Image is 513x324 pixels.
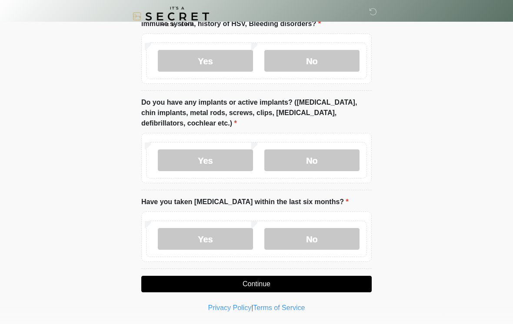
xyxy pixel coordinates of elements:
a: Terms of Service [253,304,305,311]
label: Yes [158,228,253,250]
a: Privacy Policy [208,304,252,311]
label: No [264,228,360,250]
label: Yes [158,50,253,72]
label: No [264,149,360,171]
label: Yes [158,149,253,171]
label: Have you taken [MEDICAL_DATA] within the last six months? [141,197,349,207]
img: It's A Secret Med Spa Logo [133,7,209,26]
label: Do you have any implants or active implants? ([MEDICAL_DATA], chin implants, metal rods, screws, ... [141,97,372,129]
a: | [251,304,253,311]
label: No [264,50,360,72]
button: Continue [141,276,372,292]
